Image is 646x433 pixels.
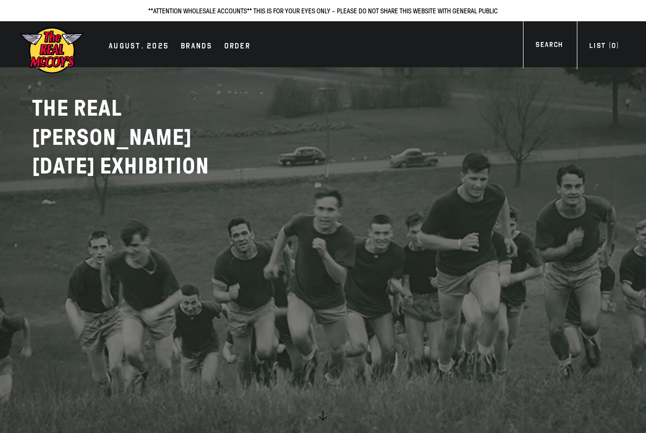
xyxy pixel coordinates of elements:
[589,41,619,54] div: List ( )
[20,26,84,75] img: mccoys-exhibition
[32,152,279,181] p: [DATE] EXHIBITION
[535,40,563,53] div: Search
[10,5,636,16] p: **ATTENTION WHOLESALE ACCOUNTS** THIS IS FOR YOUR EYES ONLY - PLEASE DO NOT SHARE THIS WEBSITE WI...
[224,40,250,54] div: Order
[611,42,616,50] span: 0
[181,40,212,54] div: Brands
[577,41,631,54] a: List (0)
[523,40,575,53] a: Search
[32,94,279,181] h2: THE REAL [PERSON_NAME]
[104,40,174,54] a: AUGUST. 2025
[219,40,255,54] a: Order
[109,40,169,54] div: AUGUST. 2025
